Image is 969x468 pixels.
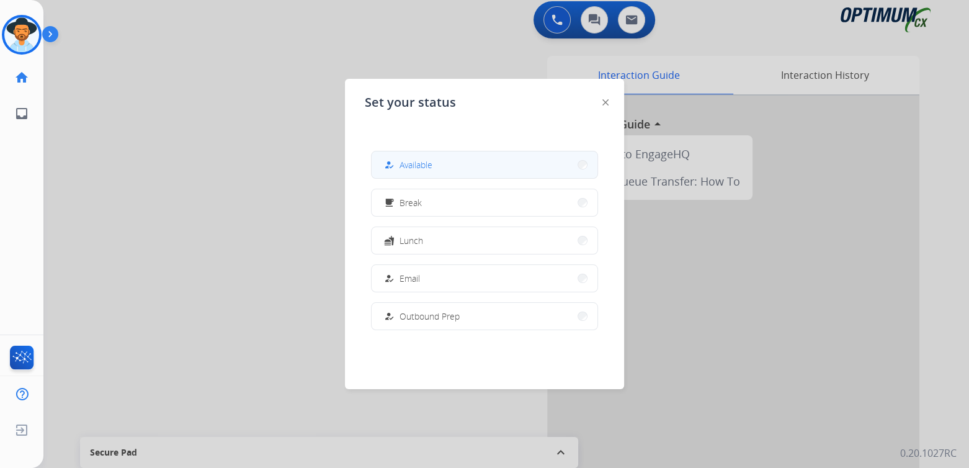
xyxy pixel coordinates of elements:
[602,99,609,106] img: close-button
[384,273,395,284] mat-icon: how_to_reg
[400,272,420,285] span: Email
[400,310,460,323] span: Outbound Prep
[4,17,39,52] img: avatar
[400,158,432,171] span: Available
[372,189,597,216] button: Break
[400,196,422,209] span: Break
[400,234,423,247] span: Lunch
[372,265,597,292] button: Email
[372,151,597,178] button: Available
[14,106,29,121] mat-icon: inbox
[372,227,597,254] button: Lunch
[900,446,957,461] p: 0.20.1027RC
[384,311,395,322] mat-icon: how_to_reg
[14,70,29,85] mat-icon: home
[384,197,395,208] mat-icon: free_breakfast
[365,94,456,111] span: Set your status
[384,160,395,170] mat-icon: how_to_reg
[384,235,395,246] mat-icon: fastfood
[372,303,597,330] button: Outbound Prep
